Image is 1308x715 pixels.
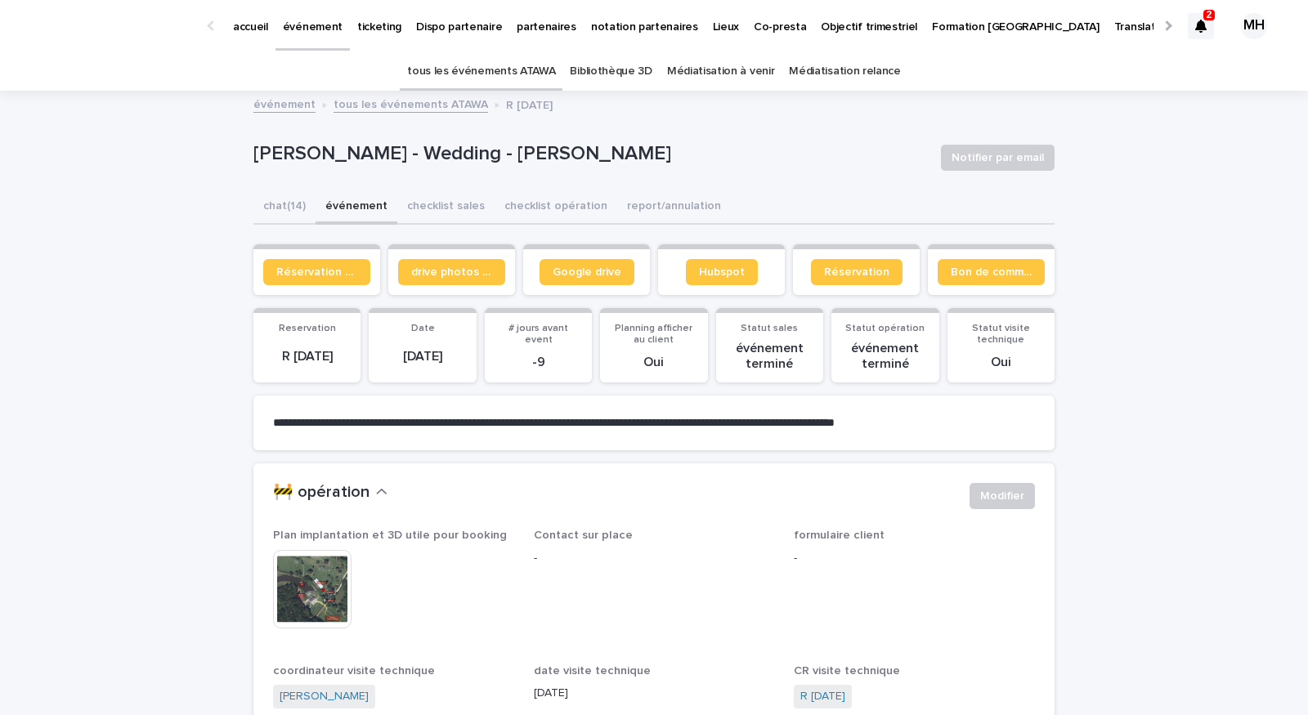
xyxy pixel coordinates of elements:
[789,52,901,91] a: Médiatisation relance
[951,266,1032,278] span: Bon de commande
[845,324,925,333] span: Statut opération
[411,324,435,333] span: Date
[398,259,505,285] a: drive photos coordinateur
[794,550,1035,567] p: -
[506,95,553,113] p: R [DATE]
[534,685,775,702] p: [DATE]
[941,145,1055,171] button: Notifier par email
[570,52,652,91] a: Bibliothèque 3D
[253,94,316,113] a: événement
[841,341,929,372] p: événement terminé
[508,324,568,345] span: # jours avant event
[263,349,351,364] p: R [DATE]
[741,324,798,333] span: Statut sales
[540,259,634,285] a: Google drive
[253,142,928,166] p: [PERSON_NAME] - Wedding - [PERSON_NAME]
[279,324,336,333] span: Reservation
[316,190,397,225] button: événement
[280,688,369,705] a: [PERSON_NAME]
[980,488,1024,504] span: Modifier
[667,52,775,91] a: Médiatisation à venir
[276,266,357,278] span: Réservation client
[1207,9,1212,20] p: 2
[411,266,492,278] span: drive photos coordinateur
[952,150,1044,166] span: Notifier par email
[534,530,633,541] span: Contact sur place
[686,259,758,285] a: Hubspot
[615,324,692,345] span: Planning afficher au client
[617,190,731,225] button: report/annulation
[334,94,488,113] a: tous les événements ATAWA
[253,190,316,225] button: chat (14)
[824,266,889,278] span: Réservation
[938,259,1045,285] a: Bon de commande
[1188,13,1214,39] div: 2
[970,483,1035,509] button: Modifier
[495,190,617,225] button: checklist opération
[972,324,1030,345] span: Statut visite technique
[263,259,370,285] a: Réservation client
[553,266,621,278] span: Google drive
[1241,13,1267,39] div: MH
[273,483,370,503] h2: 🚧 opération
[407,52,555,91] a: tous les événements ATAWA
[794,530,885,541] span: formulaire client
[534,665,651,677] span: date visite technique
[800,688,845,705] a: R [DATE]
[33,10,191,42] img: Ls34BcGeRexTGTNfXpUC
[794,665,900,677] span: CR visite technique
[397,190,495,225] button: checklist sales
[273,530,507,541] span: Plan implantation et 3D utile pour booking
[379,349,466,364] p: [DATE]
[610,355,697,370] p: Oui
[699,266,745,278] span: Hubspot
[273,665,435,677] span: coordinateur visite technique
[811,259,903,285] a: Réservation
[534,550,775,567] p: -
[957,355,1045,370] p: Oui
[273,483,387,503] button: 🚧 opération
[726,341,813,372] p: événement terminé
[495,355,582,370] p: -9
